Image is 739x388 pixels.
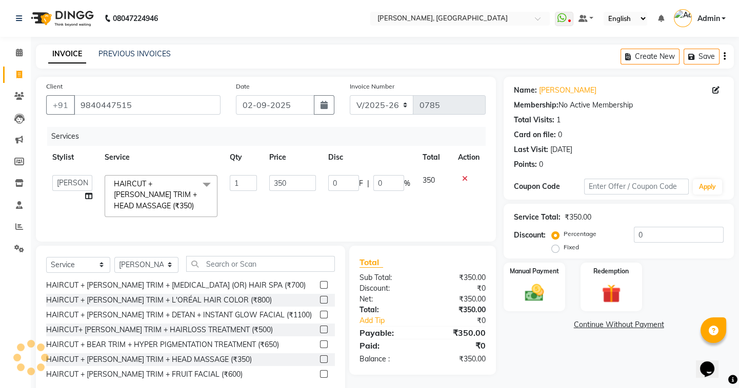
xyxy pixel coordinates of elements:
div: No Active Membership [514,100,724,111]
div: ₹350.00 [423,354,493,364]
div: Name: [514,85,537,96]
span: % [404,178,410,189]
a: Add Tip [352,315,434,326]
div: Coupon Code [514,181,584,192]
label: Redemption [593,267,629,276]
label: Fixed [564,243,579,252]
th: Price [263,146,322,169]
th: Action [452,146,486,169]
span: 350 [423,176,435,185]
div: Paid: [352,339,423,352]
div: ₹0 [423,339,493,352]
b: 08047224946 [113,4,158,33]
input: Search or Scan [186,256,335,272]
th: Service [98,146,224,169]
div: Last Visit: [514,144,548,155]
div: [DATE] [550,144,572,155]
div: ₹350.00 [565,212,591,223]
th: Qty [224,146,263,169]
div: HAIRCUT + [PERSON_NAME] TRIM + DETAN + INSTANT GLOW FACIAL (₹1100) [46,310,312,320]
iframe: chat widget [696,347,729,378]
label: Client [46,82,63,91]
img: logo [26,4,96,33]
label: Percentage [564,229,596,239]
span: HAIRCUT + [PERSON_NAME] TRIM + HEAD MASSAGE (₹350) [114,179,197,210]
label: Invoice Number [350,82,394,91]
div: 0 [539,159,543,170]
div: HAIRCUT + [PERSON_NAME] TRIM + [MEDICAL_DATA] (OR) HAIR SPA (₹700) [46,280,306,291]
div: HAIRCUT+ [PERSON_NAME] TRIM + HAIRLOSS TREATMENT (₹500) [46,325,273,335]
th: Disc [322,146,416,169]
div: HAIRCUT + BEAR TRIM + HYPER PIGMENTATION TREATMENT (₹650) [46,339,279,350]
button: Create New [621,49,680,64]
img: _cash.svg [519,282,550,304]
div: Balance : [352,354,423,364]
span: Admin [697,13,720,24]
div: ₹350.00 [423,327,493,339]
div: Service Total: [514,212,561,223]
div: Payable: [352,327,423,339]
a: Continue Without Payment [506,319,732,330]
div: 0 [558,130,562,140]
div: Card on file: [514,130,556,140]
a: PREVIOUS INVOICES [98,49,171,58]
label: Manual Payment [510,267,559,276]
div: Total Visits: [514,115,554,125]
button: Save [684,49,720,64]
img: Admin [674,9,692,27]
div: Discount: [352,283,423,294]
label: Date [236,82,250,91]
span: Total [359,257,383,268]
div: Points: [514,159,537,170]
div: Services [47,127,493,146]
div: ₹0 [434,315,493,326]
button: Apply [693,179,722,195]
img: _gift.svg [596,282,627,306]
div: ₹350.00 [423,305,493,315]
div: ₹350.00 [423,272,493,283]
th: Stylist [46,146,98,169]
th: Total [416,146,452,169]
div: ₹350.00 [423,294,493,305]
div: 1 [556,115,561,125]
a: [PERSON_NAME] [539,85,596,96]
div: Sub Total: [352,272,423,283]
div: Net: [352,294,423,305]
div: Total: [352,305,423,315]
span: F [359,178,363,189]
div: Discount: [514,230,546,241]
div: ₹0 [423,283,493,294]
div: HAIRCUT + [PERSON_NAME] TRIM + L'ORÉAL HAIR COLOR (₹800) [46,295,272,306]
input: Enter Offer / Coupon Code [584,179,689,195]
div: Membership: [514,100,558,111]
span: | [367,178,369,189]
a: x [194,201,198,210]
input: Search by Name/Mobile/Email/Code [74,95,221,115]
button: +91 [46,95,75,115]
a: INVOICE [48,45,86,63]
div: HAIRCUT + [PERSON_NAME] TRIM + FRUIT FACIAL (₹600) [46,369,243,380]
div: HAIRCUT + [PERSON_NAME] TRIM + HEAD MASSAGE (₹350) [46,354,252,365]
